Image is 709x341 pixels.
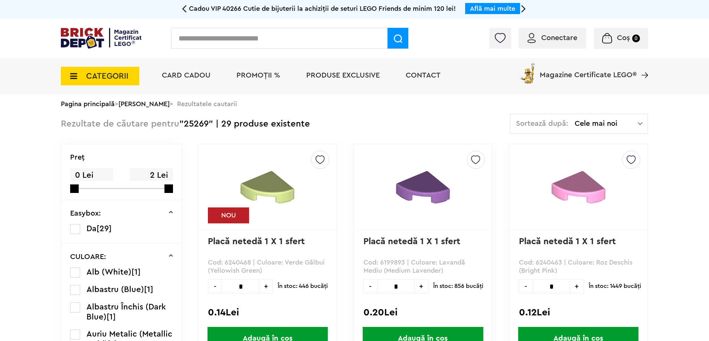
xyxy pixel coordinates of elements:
[470,5,515,12] a: Află mai multe
[189,5,456,12] span: Cadou VIP 40266 Cutie de bijuterii la achiziții de seturi LEGO Friends de minim 120 lei!
[221,151,314,223] img: Placă netedă 1 X 1 sfert
[236,72,280,79] a: PROMOȚII %
[516,120,568,127] span: Sortează după:
[278,279,328,294] span: În stoc: 446 bucăţi
[86,224,97,233] span: Da
[70,168,113,183] span: 0 Lei
[70,154,85,161] p: Preţ
[70,210,101,217] p: Easybox:
[208,258,327,275] p: Cod: 6240468 | Culoare: Verde Gălbui (Yellowish Green)
[208,237,305,246] a: Placă netedă 1 X 1 sfert
[130,168,173,183] span: 2 Lei
[70,253,106,260] p: CULOARE:
[61,119,179,128] span: Rezultate de căutare pentru
[575,120,638,127] span: Cele mai noi
[97,224,112,233] span: [29]
[519,279,533,294] span: -
[208,207,249,223] div: NOU
[131,268,141,276] span: [1]
[376,151,469,223] img: Placă netedă 1 X 1 sfert
[61,101,115,107] a: Pagina principală
[162,72,210,79] a: Card Cadou
[570,279,584,294] span: +
[519,308,638,317] div: 0.12Lei
[617,34,630,42] span: Coș
[144,285,153,294] span: [1]
[632,35,640,42] small: 0
[363,279,377,294] span: -
[363,308,483,317] div: 0.20Lei
[107,313,116,321] span: [1]
[637,62,648,69] a: Magazine Certificate LEGO®
[406,72,441,79] a: Contact
[208,279,222,294] span: -
[589,279,641,294] span: În stoc: 1449 bucăţi
[86,285,144,294] span: Albastru (Blue)
[540,62,637,79] span: Magazine Certificate LEGO®
[363,258,483,275] p: Cod: 6199893 | Culoare: Lavandă Mediu (Medium Lavender)
[86,268,131,276] span: Alb (White)
[363,237,460,246] a: Placă netedă 1 X 1 sfert
[519,237,616,246] a: Placă netedă 1 X 1 sfert
[208,308,327,317] div: 0.14Lei
[61,94,648,114] div: > > Rezultatele cautarii
[86,303,166,321] span: Albastru Închis (Dark Blue)
[118,101,170,107] a: [PERSON_NAME]
[433,279,483,294] span: În stoc: 856 bucăţi
[259,279,273,294] span: +
[306,72,380,79] a: Produse exclusive
[61,114,310,135] div: "25269" | 29 produse existente
[541,34,577,42] span: Conectare
[86,72,128,80] span: CATEGORII
[415,279,428,294] span: +
[519,258,638,275] p: Cod: 6240463 | Culoare: Roz Deschis (Bright Pink)
[532,151,625,223] img: Placă netedă 1 X 1 sfert
[527,34,577,42] a: Conectare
